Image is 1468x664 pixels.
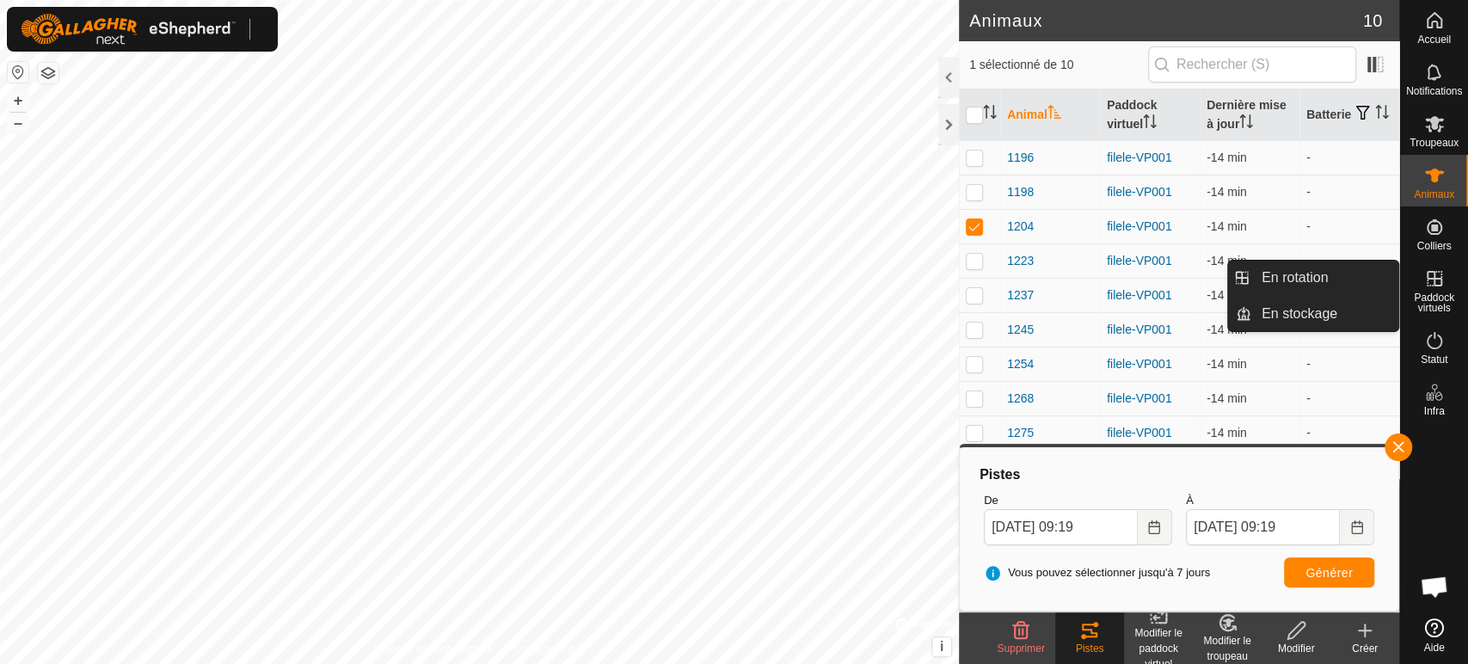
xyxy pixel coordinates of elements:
[1186,492,1374,509] label: À
[997,642,1044,655] span: Supprimer
[1409,561,1460,612] div: Open chat
[8,62,28,83] button: Réinitialiser la carte
[1423,406,1444,416] span: Infra
[1423,642,1444,653] span: Aide
[983,108,997,121] p-sorticon: Activer pour trier
[1107,357,1172,371] a: filele-VP001
[1284,557,1374,587] button: Générer
[977,464,1381,485] div: Pistes
[1138,509,1172,545] button: Choose Date
[21,14,236,45] img: Logo Gallagher
[1193,633,1262,664] div: Modifier le troupeau
[1007,390,1034,408] span: 1268
[1047,108,1061,121] p-sorticon: Activer pour trier
[1404,292,1464,313] span: Paddock virtuels
[38,63,58,83] button: Couches de carte
[1228,261,1398,295] li: En rotation
[1107,426,1172,440] a: filele-VP001
[1007,252,1034,270] span: 1223
[1299,243,1399,278] td: -
[1330,641,1399,656] div: Créer
[1228,297,1398,331] li: En stockage
[1239,117,1253,131] p-sorticon: Activer pour trier
[1107,323,1172,336] a: filele-VP001
[1148,46,1356,83] input: Rechercher (S)
[1007,321,1034,339] span: 1245
[1299,89,1399,141] th: Batterie
[1207,357,1247,371] span: 9 oct. 2025, 09 h 06
[1143,117,1157,131] p-sorticon: Activer pour trier
[1107,185,1172,199] a: filele-VP001
[969,56,1148,74] span: 1 sélectionné de 10
[1207,219,1247,233] span: 9 oct. 2025, 09 h 06
[932,637,951,656] button: i
[1414,189,1454,200] span: Animaux
[1363,8,1382,34] span: 10
[1007,286,1034,304] span: 1237
[1207,391,1247,405] span: 9 oct. 2025, 09 h 06
[1262,304,1337,324] span: En stockage
[1340,509,1374,545] button: Choose Date
[513,642,586,657] a: Contactez-nous
[1207,151,1247,164] span: 9 oct. 2025, 09 h 05
[1107,391,1172,405] a: filele-VP001
[1207,426,1247,440] span: 9 oct. 2025, 09 h 06
[1207,185,1247,199] span: 9 oct. 2025, 09 h 06
[1055,641,1124,656] div: Pistes
[8,90,28,111] button: +
[1262,267,1328,288] span: En rotation
[1107,254,1172,267] a: filele-VP001
[1251,297,1398,331] a: En stockage
[940,639,943,654] span: i
[1007,355,1034,373] span: 1254
[1100,89,1200,141] th: Paddock virtuel
[1400,612,1468,660] a: Aide
[1207,288,1247,302] span: 9 oct. 2025, 09 h 06
[1007,424,1034,442] span: 1275
[1007,218,1034,236] span: 1204
[1000,89,1100,141] th: Animal
[1299,175,1399,209] td: -
[1417,34,1451,45] span: Accueil
[1299,347,1399,381] td: -
[1107,219,1172,233] a: filele-VP001
[1299,381,1399,415] td: -
[1207,323,1247,336] span: 9 oct. 2025, 09 h 06
[373,642,493,657] a: Politique de confidentialité
[1200,89,1299,141] th: Dernière mise à jour
[1107,288,1172,302] a: filele-VP001
[1305,566,1353,580] span: Générer
[1410,138,1459,148] span: Troupeaux
[1007,183,1034,201] span: 1198
[1416,241,1451,251] span: Colliers
[1299,140,1399,175] td: -
[8,113,28,133] button: –
[1299,415,1399,450] td: -
[1406,86,1462,96] span: Notifications
[984,564,1210,581] span: Vous pouvez sélectionner jusqu'à 7 jours
[1107,151,1172,164] a: filele-VP001
[984,492,1172,509] label: De
[1421,354,1447,365] span: Statut
[1262,641,1330,656] div: Modifier
[1251,261,1398,295] a: En rotation
[1207,254,1247,267] span: 9 oct. 2025, 09 h 05
[1299,209,1399,243] td: -
[1007,149,1034,167] span: 1196
[969,10,1363,31] h2: Animaux
[1375,108,1389,121] p-sorticon: Activer pour trier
